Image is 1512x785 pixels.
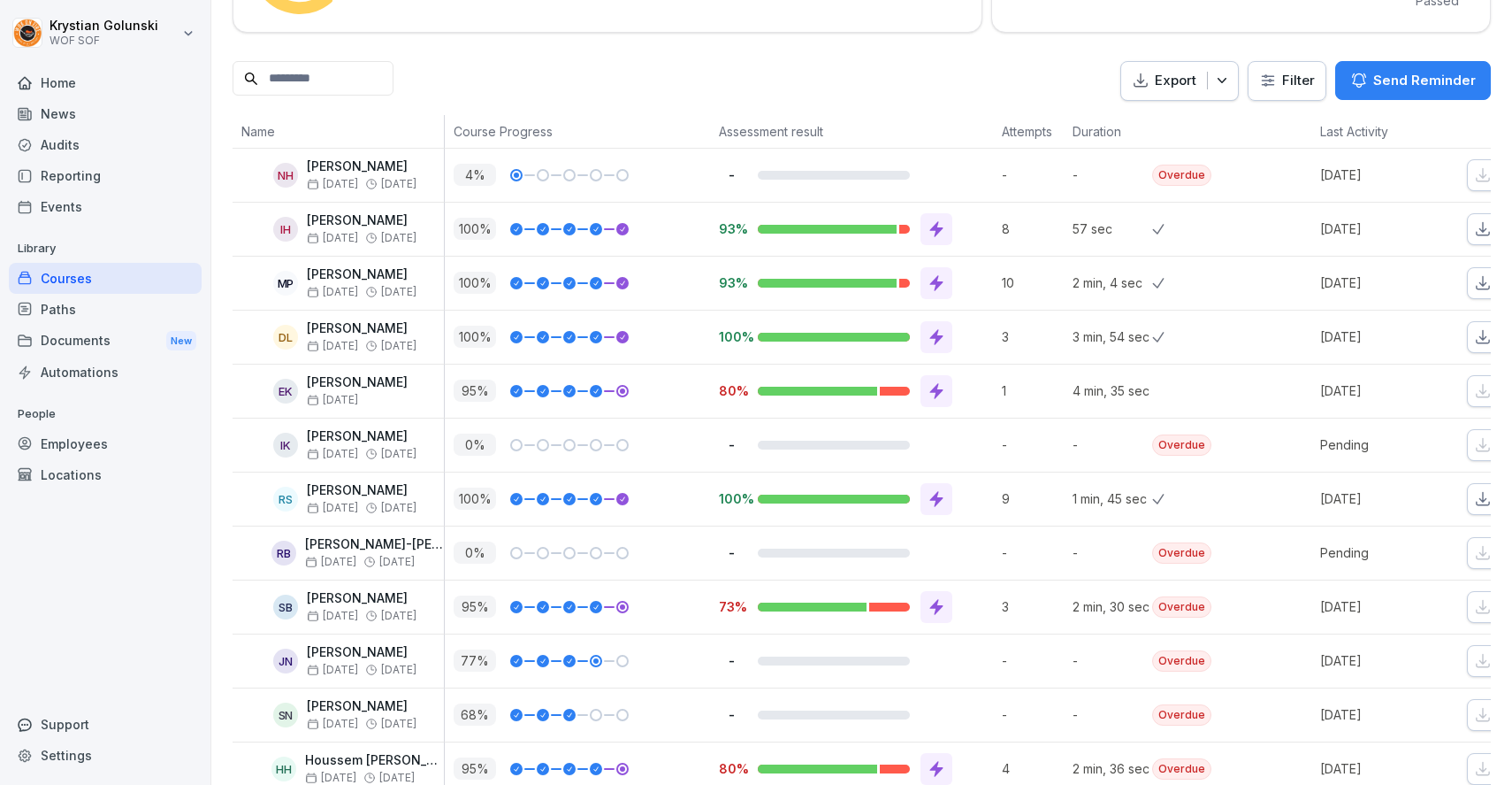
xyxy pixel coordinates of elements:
[1373,71,1476,90] p: Send Reminder
[307,340,358,352] span: [DATE]
[454,596,496,618] p: 95 %
[307,159,416,174] p: [PERSON_NAME]
[1073,489,1152,508] p: 1 min, 45 sec
[1002,381,1064,400] p: 1
[9,428,202,459] div: Employees
[1073,327,1152,346] p: 3 min, 54 sec
[1320,489,1444,508] p: [DATE]
[9,740,202,771] a: Settings
[719,490,744,507] p: 100%
[1320,219,1444,238] p: [DATE]
[307,502,358,514] span: [DATE]
[379,556,415,568] span: [DATE]
[9,235,202,263] p: Library
[719,328,744,345] p: 100%
[271,757,296,781] div: HH
[9,325,202,358] div: Documents
[273,649,298,673] div: JN
[307,232,358,244] span: [DATE]
[307,718,358,730] span: [DATE]
[273,487,298,512] div: RS
[273,595,298,620] div: SB
[307,267,416,282] p: [PERSON_NAME]
[1155,71,1196,91] p: Export
[1320,381,1444,400] p: [DATE]
[307,394,358,406] span: [DATE]
[719,652,744,669] p: -
[1002,489,1064,508] p: 9
[381,232,416,244] span: [DATE]
[719,706,744,723] p: -
[1002,273,1064,292] p: 10
[307,448,358,460] span: [DATE]
[307,429,416,444] p: [PERSON_NAME]
[9,98,202,129] a: News
[1002,543,1064,562] p: -
[1152,650,1211,672] div: Overdue
[1320,705,1444,724] p: [DATE]
[1320,273,1444,292] p: [DATE]
[9,400,202,428] p: People
[9,129,202,160] a: Audits
[1002,651,1064,670] p: -
[307,483,416,498] p: [PERSON_NAME]
[1320,327,1444,346] p: [DATE]
[307,645,416,660] p: [PERSON_NAME]
[1320,435,1444,454] p: Pending
[9,191,202,222] a: Events
[719,544,744,561] p: -
[241,122,435,141] p: Name
[1152,165,1211,186] div: Overdue
[381,610,416,622] span: [DATE]
[1073,435,1152,454] p: -
[50,35,158,47] p: WOF SOF
[1152,596,1211,618] div: Overdue
[307,286,358,298] span: [DATE]
[307,375,408,390] p: [PERSON_NAME]
[454,272,496,294] p: 100 %
[1073,705,1152,724] p: -
[1073,759,1152,778] p: 2 min, 36 sec
[273,379,298,404] div: EK
[1002,122,1055,141] p: Attempts
[1320,759,1444,778] p: [DATE]
[379,772,415,784] span: [DATE]
[9,294,202,325] div: Paths
[381,448,416,460] span: [DATE]
[1073,543,1152,562] p: -
[1249,62,1325,100] button: Filter
[1073,122,1143,141] p: Duration
[719,166,744,183] p: -
[273,271,298,296] div: MP
[305,772,356,784] span: [DATE]
[1320,543,1444,562] p: Pending
[1002,705,1064,724] p: -
[9,357,202,388] div: Automations
[307,591,416,606] p: [PERSON_NAME]
[307,610,358,622] span: [DATE]
[1073,165,1152,184] p: -
[1073,381,1152,400] p: 4 min, 35 sec
[9,325,202,358] a: DocumentsNew
[307,213,416,228] p: [PERSON_NAME]
[381,178,416,190] span: [DATE]
[381,664,416,676] span: [DATE]
[454,218,496,240] p: 100 %
[719,220,744,237] p: 93%
[9,459,202,490] a: Locations
[1259,72,1315,89] div: Filter
[454,650,496,672] p: 77 %
[273,325,298,350] div: DL
[9,160,202,191] a: Reporting
[1320,597,1444,616] p: [DATE]
[307,664,358,676] span: [DATE]
[381,286,416,298] span: [DATE]
[454,704,496,726] p: 68 %
[307,321,416,336] p: [PERSON_NAME]
[1152,543,1211,564] div: Overdue
[1335,61,1491,100] button: Send Reminder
